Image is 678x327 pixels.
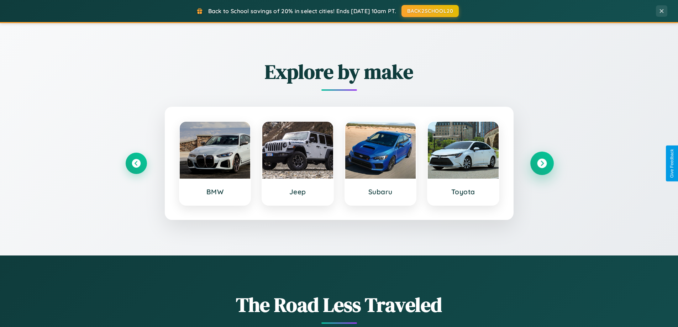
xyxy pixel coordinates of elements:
[352,188,409,196] h3: Subaru
[669,149,674,178] div: Give Feedback
[269,188,326,196] h3: Jeep
[208,7,396,15] span: Back to School savings of 20% in select cities! Ends [DATE] 10am PT.
[126,58,553,85] h2: Explore by make
[126,291,553,318] h1: The Road Less Traveled
[435,188,492,196] h3: Toyota
[401,5,459,17] button: BACK2SCHOOL20
[187,188,243,196] h3: BMW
